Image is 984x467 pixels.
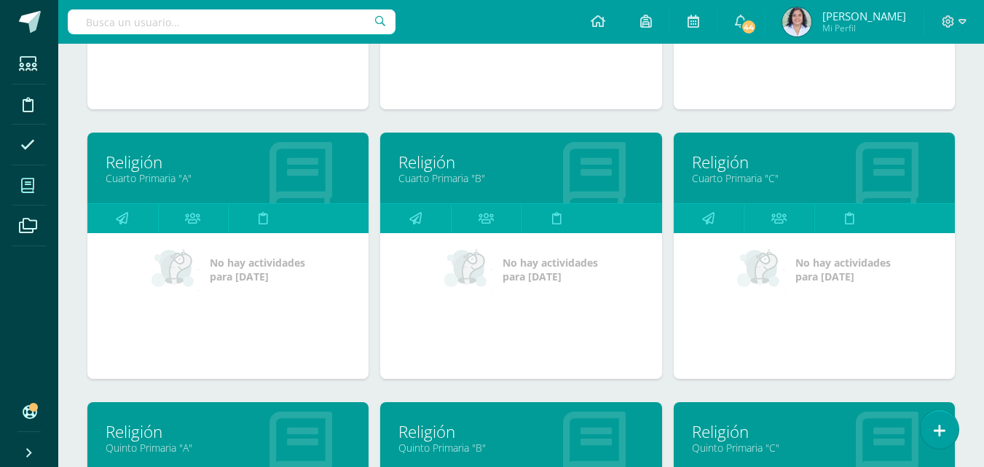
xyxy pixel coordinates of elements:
a: Religión [692,420,937,443]
a: Religión [106,151,350,173]
img: e0f9ac82222521993205f966279f0d85.png [782,7,811,36]
a: Religión [106,420,350,443]
span: [PERSON_NAME] [822,9,906,23]
a: Cuarto Primaria "A" [106,171,350,185]
a: Religión [398,420,643,443]
a: Religión [398,151,643,173]
span: No hay actividades para [DATE] [795,256,891,283]
span: No hay actividades para [DATE] [503,256,598,283]
a: Cuarto Primaria "B" [398,171,643,185]
span: Mi Perfil [822,22,906,34]
img: no_activities_small.png [737,248,785,291]
a: Religión [692,151,937,173]
input: Busca un usuario... [68,9,395,34]
span: 44 [741,19,757,35]
a: Quinto Primaria "A" [106,441,350,455]
a: Quinto Primaria "C" [692,441,937,455]
img: no_activities_small.png [151,248,200,291]
a: Quinto Primaria "B" [398,441,643,455]
a: Cuarto Primaria "C" [692,171,937,185]
img: no_activities_small.png [444,248,492,291]
span: No hay actividades para [DATE] [210,256,305,283]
